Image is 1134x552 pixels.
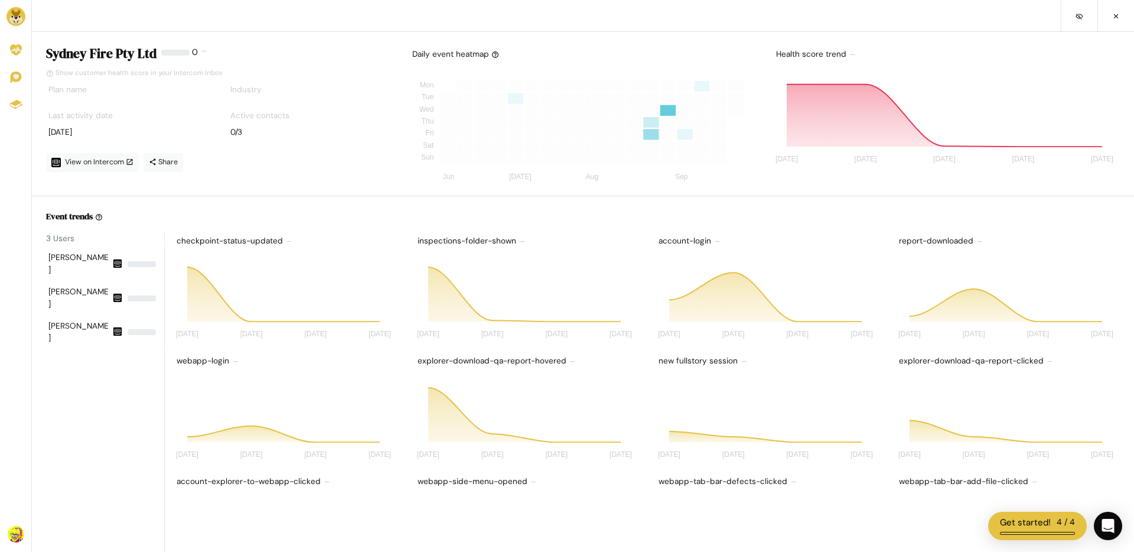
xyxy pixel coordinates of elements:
[415,353,638,369] div: explorer-download-qa-report-hovered
[304,450,327,459] tspan: [DATE]
[144,153,183,172] a: Share
[1091,450,1113,459] tspan: [DATE]
[722,450,744,459] tspan: [DATE]
[774,46,1120,63] div: Health score trend
[240,450,263,459] tspan: [DATE]
[423,141,434,150] tspan: Sat
[610,450,632,459] tspan: [DATE]
[176,450,198,459] tspan: [DATE]
[1000,516,1051,530] div: Get started!
[46,233,164,245] div: 3 Users
[850,450,873,459] tspan: [DATE]
[240,330,263,339] tspan: [DATE]
[786,450,809,459] tspan: [DATE]
[415,473,638,490] div: webapp-side-menu-opened
[656,233,879,249] div: account-login
[722,330,744,339] tspan: [DATE]
[48,110,113,122] label: Last activity date
[897,473,1120,490] div: webapp-tab-bar-add-file-clicked
[128,261,156,267] div: NaN%
[417,330,439,339] tspan: [DATE]
[675,173,688,181] tspan: Sep
[897,233,1120,249] div: report-downloaded
[481,450,504,459] tspan: [DATE]
[855,155,877,164] tspan: [DATE]
[656,353,879,369] div: new fullstory session
[658,330,680,339] tspan: [DATE]
[46,69,223,77] a: Show customer health score in your Intercom Inbox
[610,330,632,339] tspan: [DATE]
[656,473,879,490] div: webapp-tab-bar-defects-clicked
[369,330,391,339] tspan: [DATE]
[174,473,397,490] div: account-explorer-to-webapp-clicked
[176,330,198,339] tspan: [DATE]
[128,296,156,301] div: NaN%
[230,110,289,122] label: Active contacts
[443,173,454,181] tspan: Jun
[1091,330,1113,339] tspan: [DATE]
[898,330,921,339] tspan: [DATE]
[304,330,327,339] tspan: [DATE]
[481,330,504,339] tspan: [DATE]
[419,105,434,113] tspan: Wed
[369,450,391,459] tspan: [DATE]
[48,320,110,345] div: [PERSON_NAME]
[786,330,809,339] tspan: [DATE]
[1094,512,1122,540] div: Open Intercom Messenger
[1027,330,1050,339] tspan: [DATE]
[897,353,1120,369] div: explorer-download-qa-report-clicked
[46,210,93,222] h6: Event trends
[48,84,87,96] label: Plan name
[422,93,434,102] tspan: Tue
[230,126,390,138] div: 0/3
[545,330,568,339] tspan: [DATE]
[509,173,532,181] tspan: [DATE]
[850,330,873,339] tspan: [DATE]
[775,155,798,164] tspan: [DATE]
[933,155,956,164] tspan: [DATE]
[545,450,568,459] tspan: [DATE]
[192,46,198,66] div: 0
[963,330,985,339] tspan: [DATE]
[412,48,499,60] div: Daily event heatmap
[417,450,439,459] tspan: [DATE]
[1027,450,1050,459] tspan: [DATE]
[422,117,434,125] tspan: Thu
[420,81,434,89] tspan: Mon
[421,153,434,161] tspan: Sun
[963,450,985,459] tspan: [DATE]
[46,153,139,172] a: View on Intercom
[65,157,133,167] span: View on Intercom
[230,84,262,96] label: Industry
[1057,516,1075,530] div: 4 / 4
[48,126,208,138] div: [DATE]
[48,252,110,276] div: [PERSON_NAME]
[174,233,397,249] div: checkpoint-status-updated
[1012,155,1035,164] tspan: [DATE]
[128,329,156,335] div: NaN%
[6,7,25,26] img: Brand
[898,450,921,459] tspan: [DATE]
[46,46,157,61] h4: Sydney Fire Pty Ltd
[8,526,24,543] img: Avatar
[425,129,434,138] tspan: Fri
[585,173,598,181] tspan: Aug
[658,450,680,459] tspan: [DATE]
[48,286,110,310] div: [PERSON_NAME]
[174,353,397,369] div: webapp-login
[1091,155,1113,164] tspan: [DATE]
[415,233,638,249] div: inspections-folder-shown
